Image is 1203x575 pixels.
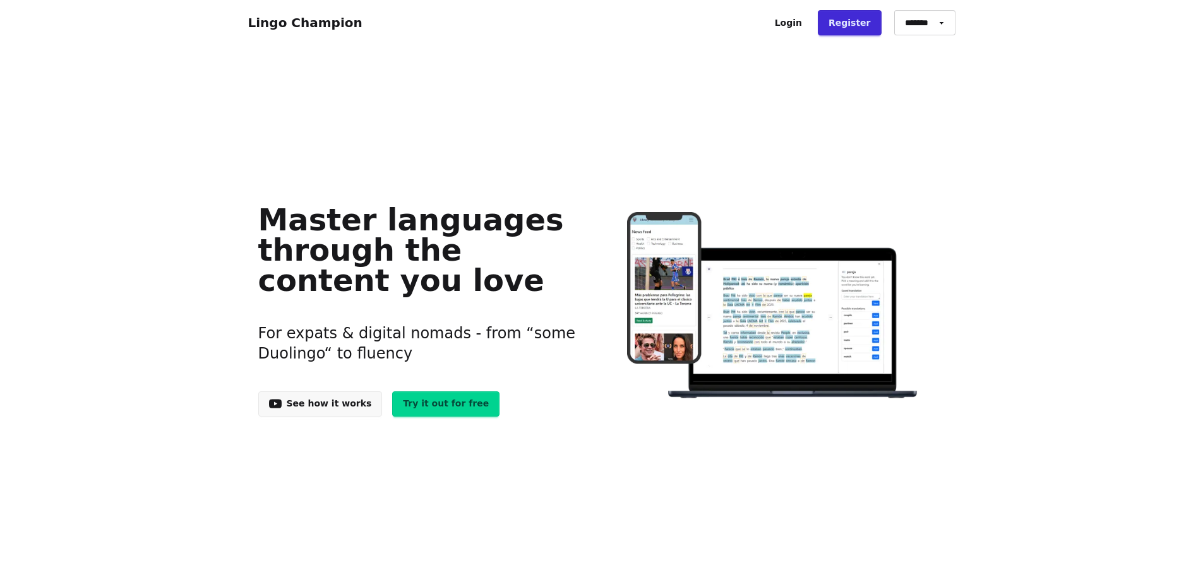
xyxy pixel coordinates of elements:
[764,10,813,35] a: Login
[248,15,362,30] a: Lingo Champion
[602,212,945,401] img: Learn languages online
[392,391,500,417] a: Try it out for free
[258,391,383,417] a: See how it works
[258,308,582,379] h3: For expats & digital nomads - from “some Duolingo“ to fluency
[258,205,582,295] h1: Master languages through the content you love
[818,10,882,35] a: Register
